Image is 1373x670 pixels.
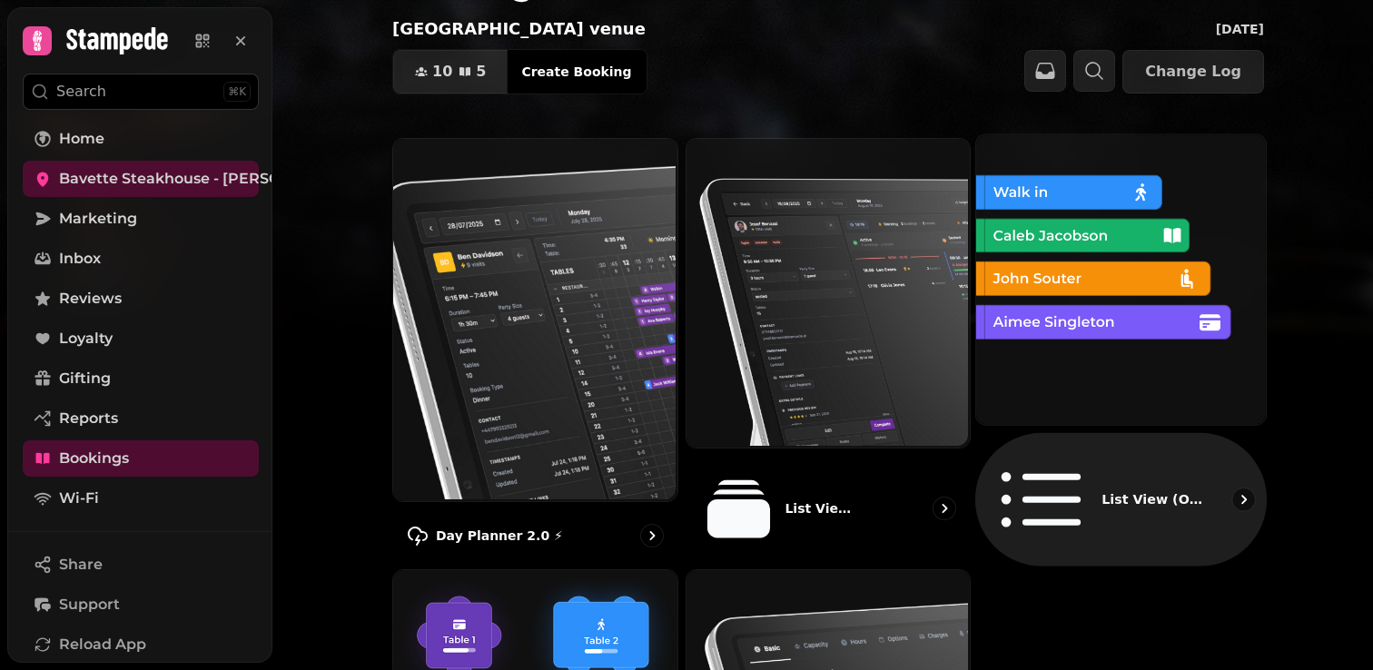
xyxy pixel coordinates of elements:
[392,138,678,562] a: Day Planner 2.0 ⚡Day Planner 2.0 ⚡
[643,527,661,545] svg: go to
[23,161,259,197] a: Bavette Steakhouse - [PERSON_NAME]
[59,634,146,655] span: Reload App
[975,133,1267,567] a: List view (Old - going soon)List view (Old - going soon)
[23,440,259,477] a: Bookings
[393,50,508,94] button: 105
[23,586,259,623] button: Support
[1145,64,1241,79] span: Change Log
[974,133,1264,422] img: List view (Old - going soon)
[23,360,259,397] a: Gifting
[23,121,259,157] a: Home
[59,248,101,270] span: Inbox
[59,368,111,389] span: Gifting
[223,82,251,102] div: ⌘K
[23,480,259,517] a: Wi-Fi
[59,554,103,576] span: Share
[686,138,972,562] a: List View 2.0 ⚡ (New)List View 2.0 ⚡ (New)
[1234,490,1252,508] svg: go to
[59,208,137,230] span: Marketing
[59,448,129,469] span: Bookings
[23,626,259,663] button: Reload App
[935,499,953,517] svg: go to
[1216,20,1264,38] p: [DATE]
[23,400,259,437] a: Reports
[392,16,646,42] p: [GEOGRAPHIC_DATA] venue
[23,201,259,237] a: Marketing
[23,320,259,357] a: Loyalty
[507,50,646,94] button: Create Booking
[1102,490,1203,508] p: List view (Old - going soon)
[23,74,259,110] button: Search⌘K
[391,137,676,499] img: Day Planner 2.0 ⚡
[1122,50,1264,94] button: Change Log
[476,64,486,79] span: 5
[432,64,452,79] span: 10
[436,527,563,545] p: Day Planner 2.0 ⚡
[59,328,113,350] span: Loyalty
[59,408,118,429] span: Reports
[59,488,99,509] span: Wi-Fi
[23,241,259,277] a: Inbox
[59,168,351,190] span: Bavette Steakhouse - [PERSON_NAME]
[59,288,122,310] span: Reviews
[59,594,120,616] span: Support
[56,81,106,103] p: Search
[59,128,104,150] span: Home
[521,65,631,78] span: Create Booking
[23,547,259,583] button: Share
[785,499,859,517] p: List View 2.0 ⚡ (New)
[23,281,259,317] a: Reviews
[685,137,969,446] img: List View 2.0 ⚡ (New)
